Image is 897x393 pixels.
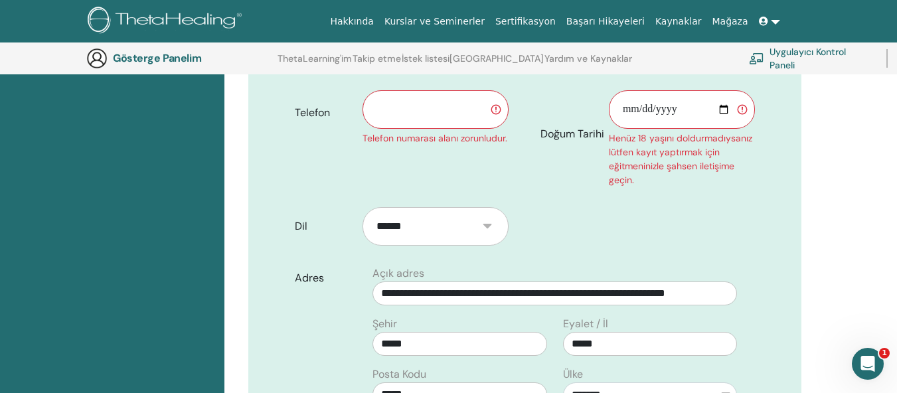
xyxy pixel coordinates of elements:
[882,349,887,357] font: 1
[295,271,324,285] font: Adres
[113,51,201,65] font: Gösterge Panelim
[295,219,307,233] font: Dil
[86,48,108,69] img: generic-user-icon.jpg
[563,317,608,331] font: Eyalet / İl
[379,9,490,34] a: Kurslar ve Seminerler
[88,7,246,37] img: logo.png
[372,317,397,331] font: Şehir
[449,52,544,64] font: [GEOGRAPHIC_DATA]
[325,9,379,34] a: Hakkında
[561,9,650,34] a: Başarı Hikayeleri
[749,44,870,73] a: Uygulayıcı Kontrol Paneli
[540,127,604,141] font: Doğum Tarihi
[449,53,544,74] a: [GEOGRAPHIC_DATA]
[544,52,632,64] font: Yardım ve Kaynaklar
[544,53,632,74] a: Yardım ve Kaynaklar
[563,367,583,381] font: Ülke
[490,9,561,34] a: Sertifikasyon
[295,106,330,119] font: Telefon
[353,53,401,74] a: Takip etme
[363,132,507,144] font: Telefon numarası alanı zorunludur.
[566,16,645,27] font: Başarı Hikayeleri
[372,367,426,381] font: Posta Kodu
[278,53,352,74] a: ThetaLearning'im
[770,46,846,71] font: Uygulayıcı Kontrol Paneli
[650,9,707,34] a: Kaynaklar
[372,266,424,280] font: Açık adres
[749,52,764,64] img: chalkboard-teacher.svg
[712,16,748,27] font: Mağaza
[706,9,753,34] a: Mağaza
[609,132,752,186] font: Henüz 18 yaşını doldurmadıysanız lütfen kayıt yaptırmak için eğitmeninizle şahsen iletişime geçin.
[330,16,374,27] font: Hakkında
[402,53,449,74] a: İstek listesi
[402,52,449,64] font: İstek listesi
[353,52,401,64] font: Takip etme
[852,348,884,380] iframe: Intercom canlı sohbet
[495,16,556,27] font: Sertifikasyon
[384,16,485,27] font: Kurslar ve Seminerler
[655,16,702,27] font: Kaynaklar
[278,52,352,64] font: ThetaLearning'im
